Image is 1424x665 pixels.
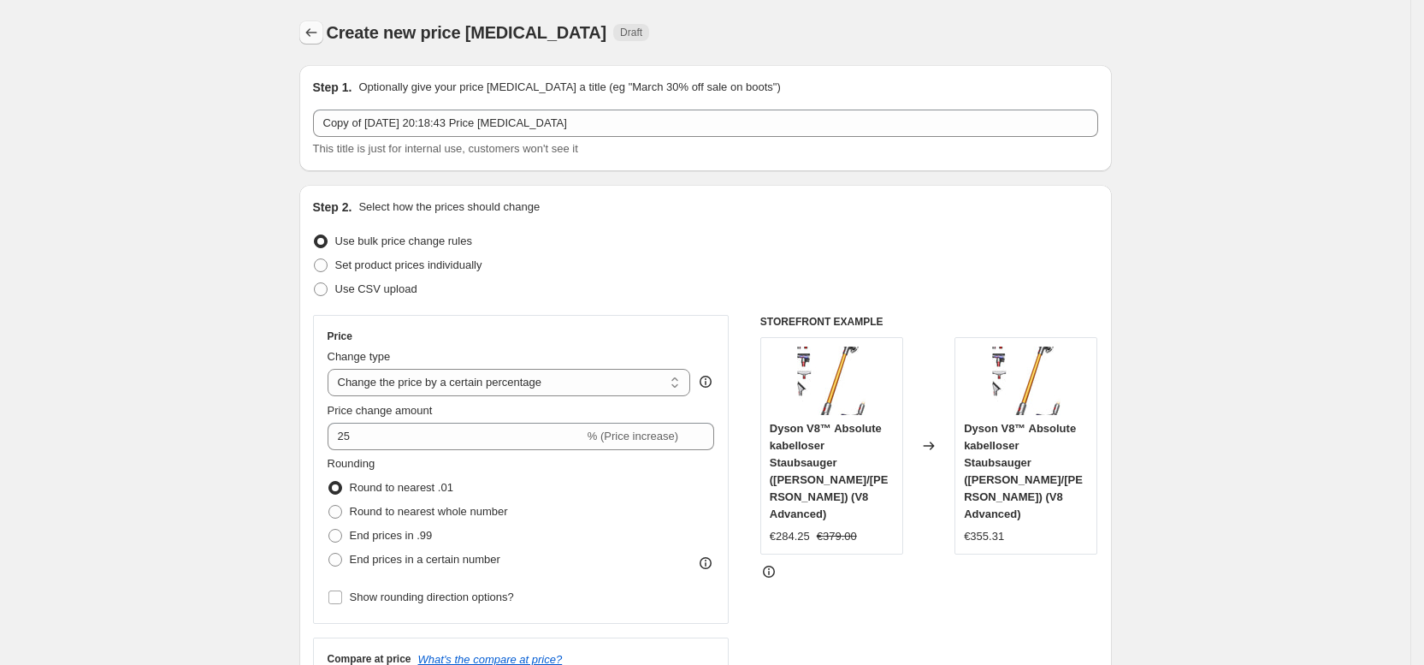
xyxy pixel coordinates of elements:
[335,235,472,247] span: Use bulk price change rules
[350,529,433,542] span: End prices in .99
[797,347,866,415] img: 61AWpWpuNlL._AC_SL1500_80x.jpg
[350,505,508,518] span: Round to nearest whole number
[350,481,453,494] span: Round to nearest .01
[964,528,1004,545] div: €355.31
[313,79,352,96] h2: Step 1.
[588,430,678,442] span: % (Price increase)
[992,347,1061,415] img: 61AWpWpuNlL._AC_SL1500_80x.jpg
[328,404,433,417] span: Price change amount
[770,528,810,545] div: €284.25
[328,423,584,450] input: -15
[358,79,780,96] p: Optionally give your price [MEDICAL_DATA] a title (eg "March 30% off sale on boots")
[335,258,482,271] span: Set product prices individually
[328,350,391,363] span: Change type
[697,373,714,390] div: help
[760,315,1098,329] h6: STOREFRONT EXAMPLE
[299,21,323,45] button: Price change jobs
[620,26,642,39] span: Draft
[350,553,500,566] span: End prices in a certain number
[335,282,417,295] span: Use CSV upload
[770,422,889,520] span: Dyson V8™ Absolute kabelloser Staubsauger ([PERSON_NAME]/[PERSON_NAME]) (V8 Advanced)
[350,591,514,603] span: Show rounding direction options?
[327,23,607,42] span: Create new price [MEDICAL_DATA]
[328,330,352,343] h3: Price
[313,142,578,155] span: This title is just for internal use, customers won't see it
[358,199,540,216] p: Select how the prices should change
[817,528,857,545] strike: €379.00
[313,110,1098,137] input: 30% off holiday sale
[313,199,352,216] h2: Step 2.
[328,457,375,470] span: Rounding
[964,422,1083,520] span: Dyson V8™ Absolute kabelloser Staubsauger ([PERSON_NAME]/[PERSON_NAME]) (V8 Advanced)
